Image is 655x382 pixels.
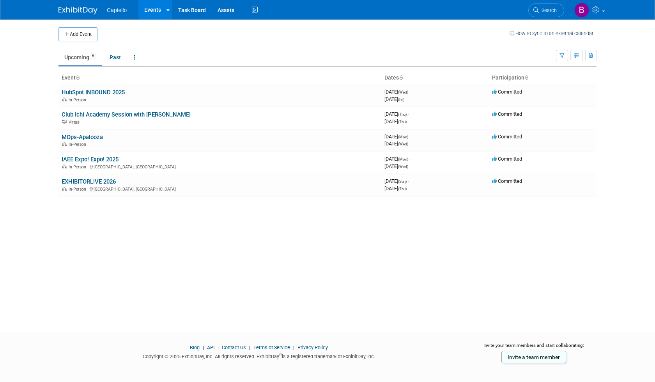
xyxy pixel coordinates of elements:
[279,353,282,357] sup: ®
[409,89,411,95] span: -
[409,134,411,140] span: -
[69,187,89,192] span: In-Person
[62,156,119,163] a: IAEE Expo! Expo! 2025
[492,156,522,162] span: Committed
[384,186,407,191] span: [DATE]
[408,111,409,117] span: -
[489,71,597,85] th: Participation
[539,7,557,13] span: Search
[398,112,407,117] span: (Thu)
[398,135,408,139] span: (Mon)
[384,156,411,162] span: [DATE]
[201,345,206,350] span: |
[62,186,378,192] div: [GEOGRAPHIC_DATA], [GEOGRAPHIC_DATA]
[62,163,378,170] div: [GEOGRAPHIC_DATA], [GEOGRAPHIC_DATA]
[58,7,97,14] img: ExhibitDay
[291,345,296,350] span: |
[62,97,67,101] img: In-Person Event
[62,89,125,96] a: HubSpot INBOUND 2025
[58,71,381,85] th: Event
[409,156,411,162] span: -
[253,345,290,350] a: Terms of Service
[62,187,67,191] img: In-Person Event
[574,3,589,18] img: Brad Froese
[398,179,407,184] span: (Sun)
[62,111,191,118] a: Club Ichi Academy Session with [PERSON_NAME]
[492,134,522,140] span: Committed
[62,178,116,185] a: EXHIBITORLIVE 2026
[381,71,489,85] th: Dates
[69,97,89,103] span: In-Person
[58,27,97,41] button: Add Event
[222,345,246,350] a: Contact Us
[492,178,522,184] span: Committed
[398,157,408,161] span: (Mon)
[384,141,408,147] span: [DATE]
[76,74,80,81] a: Sort by Event Name
[58,351,459,360] div: Copyright © 2025 ExhibitDay, Inc. All rights reserved. ExhibitDay is a registered trademark of Ex...
[297,345,328,350] a: Privacy Policy
[69,120,83,125] span: Virtual
[492,89,522,95] span: Committed
[471,342,597,354] div: Invite your team members and start collaborating:
[398,164,408,169] span: (Wed)
[104,50,127,65] a: Past
[384,118,407,124] span: [DATE]
[190,345,200,350] a: Blog
[398,142,408,146] span: (Wed)
[384,89,411,95] span: [DATE]
[384,134,411,140] span: [DATE]
[58,50,102,65] a: Upcoming5
[510,30,597,36] a: How to sync to an external calendar...
[62,120,67,124] img: Virtual Event
[384,96,404,102] span: [DATE]
[216,345,221,350] span: |
[107,7,127,13] span: Captello
[207,345,214,350] a: API
[62,164,67,168] img: In-Person Event
[399,74,403,81] a: Sort by Start Date
[62,142,67,146] img: In-Person Event
[69,164,89,170] span: In-Person
[398,90,408,94] span: (Wed)
[62,134,103,141] a: MOps-Apalooza
[501,351,566,363] a: Invite a team member
[69,142,89,147] span: In-Person
[384,163,408,169] span: [DATE]
[398,187,407,191] span: (Thu)
[524,74,528,81] a: Sort by Participation Type
[492,111,522,117] span: Committed
[398,97,404,102] span: (Fri)
[384,178,409,184] span: [DATE]
[384,111,409,117] span: [DATE]
[398,120,407,124] span: (Thu)
[408,178,409,184] span: -
[90,53,96,59] span: 5
[528,4,564,17] a: Search
[247,345,252,350] span: |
